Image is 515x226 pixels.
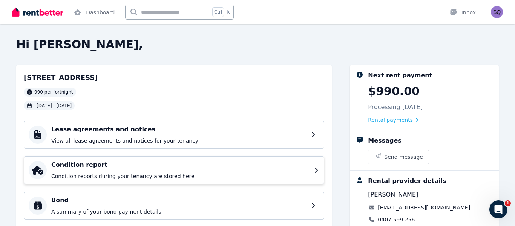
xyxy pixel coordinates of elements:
h2: [STREET_ADDRESS] [24,72,98,83]
div: Inbox [449,9,476,16]
p: $990.00 [368,85,420,98]
button: Send message [368,150,429,164]
a: [EMAIL_ADDRESS][DOMAIN_NAME] [378,204,470,211]
iframe: Intercom live chat [489,200,507,218]
div: Messages [368,136,401,145]
span: Rental payments [368,116,413,124]
span: Ctrl [212,7,224,17]
h2: Hi [PERSON_NAME], [16,38,499,51]
a: 0407 599 256 [378,216,415,223]
img: RentBetter [12,6,63,18]
span: k [227,9,230,15]
span: [PERSON_NAME] [368,190,418,199]
div: Rental provider details [368,177,446,186]
h4: Lease agreements and notices [51,125,307,134]
span: 1 [505,200,511,206]
span: Send message [384,153,423,161]
div: Next rent payment [368,71,432,80]
p: A summary of your bond payment details [51,208,307,215]
img: Sheridan Katherine Quito [491,6,503,18]
span: 990 per fortnight [34,89,73,95]
p: Processing [DATE] [368,103,423,112]
p: View all lease agreements and notices for your tenancy [51,137,307,145]
a: Rental payments [368,116,418,124]
h4: Condition report [51,160,310,169]
span: [DATE] - [DATE] [37,103,72,109]
h4: Bond [51,196,307,205]
p: Condition reports during your tenancy are stored here [51,172,310,180]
